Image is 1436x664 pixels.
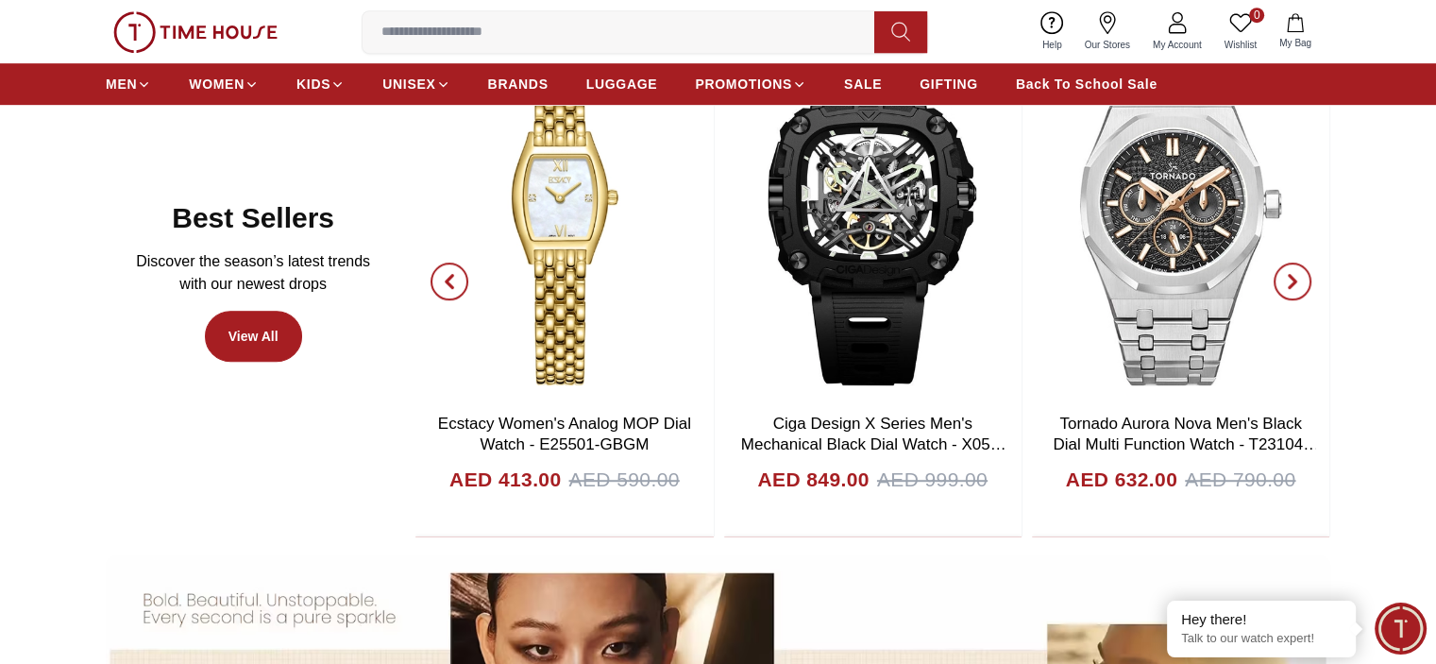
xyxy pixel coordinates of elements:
a: Tornado Aurora Nova Men's Black Dial Multi Function Watch - T23104-SBSBK [1053,415,1319,474]
a: 0Wishlist [1213,8,1268,56]
span: SALE [844,75,882,94]
span: Back To School Sale [1016,75,1157,94]
span: WOMEN [189,75,245,94]
span: PROMOTIONS [695,75,792,94]
a: PROMOTIONS [695,67,806,101]
a: BRANDS [488,67,549,101]
button: My Bag [1268,9,1323,54]
span: KIDS [296,75,330,94]
span: My Bag [1272,36,1319,50]
img: Tornado Aurora Nova Men's Black Dial Multi Function Watch - T23104-SBSBK [1032,26,1329,404]
span: MEN [106,75,137,94]
span: BRANDS [488,75,549,94]
p: Talk to our watch expert! [1181,631,1342,647]
a: WOMEN [189,67,259,101]
p: Discover the season’s latest trends with our newest drops [121,250,385,296]
span: LUGGAGE [586,75,658,94]
a: Help [1031,8,1073,56]
a: MEN [106,67,151,101]
h2: Best Sellers [172,201,334,235]
div: Chat Widget [1375,603,1427,655]
img: Ecstacy Women's Analog MOP Dial Watch - E25501-GBGM [415,26,713,404]
span: GIFTING [920,75,978,94]
span: UNISEX [382,75,435,94]
a: Our Stores [1073,8,1141,56]
a: SALE [844,67,882,101]
a: GIFTING [920,67,978,101]
a: LUGGAGE [586,67,658,101]
span: Our Stores [1077,38,1138,52]
h4: AED 632.00 [1066,465,1177,495]
a: KIDS [296,67,345,101]
a: UNISEX [382,67,449,101]
span: AED 590.00 [568,465,679,495]
span: Wishlist [1217,38,1264,52]
h4: AED 849.00 [757,465,869,495]
div: Hey there! [1181,610,1342,629]
img: ... [113,11,278,53]
a: View All [205,311,302,362]
span: My Account [1145,38,1209,52]
a: Back To School Sale [1016,67,1157,101]
img: Ciga Design X Series Men's Mechanical Black Dial Watch - X051-BB01- W5B [724,26,1022,404]
span: 0 [1249,8,1264,23]
span: AED 790.00 [1185,465,1295,495]
a: Ciga Design X Series Men's Mechanical Black Dial Watch - X051-BB01- W5B [741,415,1006,474]
a: Ecstacy Women's Analog MOP Dial Watch - E25501-GBGM [438,415,691,453]
h4: AED 413.00 [449,465,561,495]
span: AED 999.00 [877,465,988,495]
span: Help [1035,38,1070,52]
